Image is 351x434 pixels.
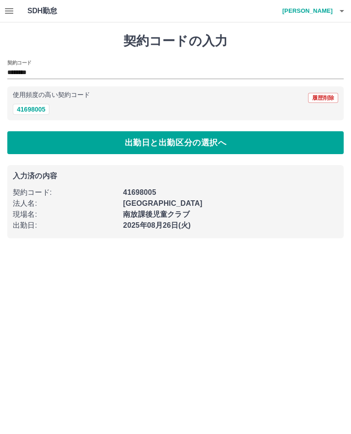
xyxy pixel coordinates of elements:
p: 現場名 : [13,209,117,220]
p: 使用頻度の高い契約コード [13,92,90,98]
button: 41698005 [13,104,49,115]
p: 契約コード : [13,187,117,198]
h2: 契約コード [7,59,32,66]
button: 履歴削除 [308,93,338,103]
b: 2025年08月26日(火) [123,221,191,229]
p: 入力済の内容 [13,172,338,180]
h1: 契約コードの入力 [7,33,344,49]
button: 出勤日と出勤区分の選択へ [7,131,344,154]
p: 法人名 : [13,198,117,209]
p: 出勤日 : [13,220,117,231]
b: [GEOGRAPHIC_DATA] [123,199,202,207]
b: 南放課後児童クラブ [123,210,189,218]
b: 41698005 [123,188,156,196]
